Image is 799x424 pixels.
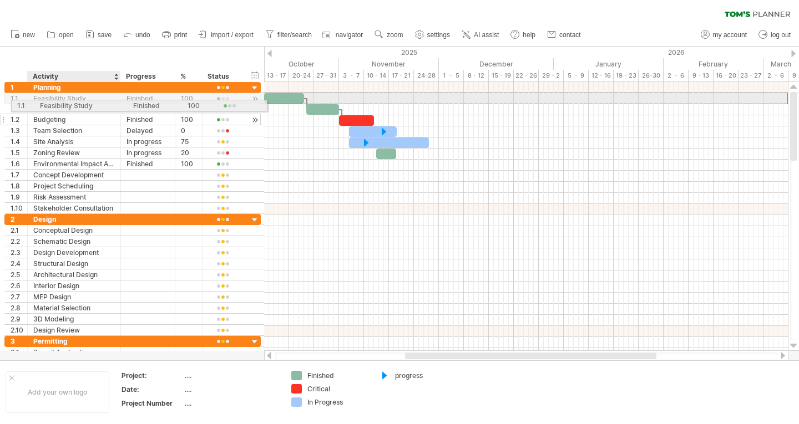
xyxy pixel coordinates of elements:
div: 1 [11,82,27,93]
a: navigator [321,28,366,42]
div: 20 [181,147,196,158]
a: undo [120,28,154,42]
div: 100 [181,114,196,125]
a: open [44,28,77,42]
div: .... [185,399,278,408]
div: MEP Design [33,292,115,302]
div: 100 [181,93,196,104]
div: November 2025 [339,58,439,70]
div: Permitting [33,336,115,346]
div: 8 - 12 [464,70,489,81]
div: Finished [307,371,368,380]
div: February 2026 [664,58,763,70]
div: 19 - 23 [614,70,639,81]
div: 1.1 [11,93,27,104]
div: 2.7 [11,292,27,302]
div: 3D Modeling [33,314,115,324]
div: 16 - 20 [714,70,739,81]
div: 9 - 13 [689,70,714,81]
div: Interior Design [33,280,115,291]
div: 23 - 27 [739,70,763,81]
div: Permit Application [33,347,115,357]
span: help [523,31,535,39]
div: Design Review [33,325,115,335]
div: Design Development [33,247,115,258]
div: Progress [126,71,169,82]
span: settings [427,31,450,39]
a: help [508,28,539,42]
div: Status [208,71,237,82]
div: Risk Assessment [33,192,115,202]
div: 1.10 [11,203,27,213]
a: save [83,28,115,42]
div: 26-30 [639,70,664,81]
div: Concept Development [33,170,115,180]
a: log out [756,28,794,42]
div: 2.8 [11,303,27,313]
div: .... [185,385,278,394]
div: Feasibility Study [33,93,115,104]
div: Finished [127,114,169,125]
div: progress [395,371,456,380]
div: In progress [127,136,169,147]
span: open [59,31,74,39]
div: 1.5 [11,147,27,158]
div: Planning [33,82,115,93]
div: 100 [181,159,196,169]
div: 75 [181,136,196,147]
span: import / export [211,31,254,39]
div: .... [185,371,278,380]
div: 3.1 [11,347,27,357]
div: 1.3 [11,125,27,136]
div: 1 - 5 [439,70,464,81]
div: 12 - 16 [589,70,614,81]
div: Finished [127,93,169,104]
div: 22 - 26 [514,70,539,81]
div: 2.10 [11,325,27,335]
div: October 2025 [224,58,339,70]
a: new [8,28,38,42]
span: navigator [336,31,363,39]
div: January 2026 [554,58,664,70]
div: scroll to activity [250,93,260,105]
div: 1.8 [11,181,27,191]
div: 13 - 17 [264,70,289,81]
a: my account [698,28,750,42]
span: log out [771,31,791,39]
div: Activity [33,71,114,82]
div: 2.9 [11,314,27,324]
div: 3 - 7 [339,70,364,81]
div: 2 - 6 [763,70,788,81]
span: AI assist [474,31,499,39]
a: import / export [196,28,257,42]
span: undo [135,31,150,39]
div: 2.4 [11,258,27,269]
div: 2 - 6 [664,70,689,81]
a: contact [544,28,584,42]
div: 2.5 [11,269,27,280]
div: Finished [127,159,169,169]
div: Conceptual Design [33,225,115,236]
div: Project Number [122,399,183,408]
div: 2.2 [11,236,27,247]
div: 15 - 19 [489,70,514,81]
div: Stakeholder Consultation [33,203,115,213]
div: Schematic Design [33,236,115,247]
div: Site Analysis [33,136,115,147]
div: 3 [11,336,27,346]
a: settings [412,28,453,42]
div: Critical [307,384,368,394]
div: 27 - 31 [314,70,339,81]
div: Structural Design [33,258,115,269]
div: % [180,71,196,82]
div: 10 - 14 [364,70,389,81]
div: 2.3 [11,247,27,258]
div: Architectural Design [33,269,115,280]
div: scroll to activity [250,114,260,126]
a: zoom [372,28,406,42]
div: 29 - 2 [539,70,564,81]
div: 20-24 [289,70,314,81]
div: In progress [127,147,169,158]
span: contact [559,31,581,39]
div: 1.4 [11,136,27,147]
